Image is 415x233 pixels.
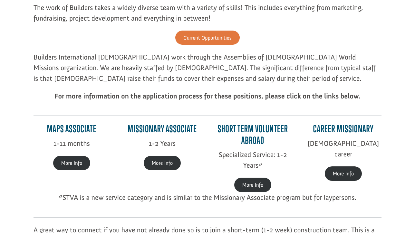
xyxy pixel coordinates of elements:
[91,13,120,24] button: Donate
[12,26,16,30] img: US.png
[305,138,381,167] p: [DEMOGRAPHIC_DATA] career
[54,92,361,101] strong: For more information on the application process for these positions, please click on the links be...
[34,3,381,31] p: The work of Builders takes a widely diverse team with a variety of skills! This includes everythi...
[234,178,271,192] a: More Info
[34,138,110,156] p: 1-11 months
[325,167,362,181] a: More Info
[215,150,291,178] p: Specialized Service: 1-2 Years*
[34,52,381,91] p: Builders International [DEMOGRAPHIC_DATA] work through the Assemblies of [DEMOGRAPHIC_DATA] World...
[34,124,110,138] h4: MAPS Associate
[34,192,381,210] p: *STVA is a new service category and is similar to the Missionary Associate program but for layper...
[15,20,54,24] strong: Builders International
[12,20,89,24] div: to
[144,156,181,171] a: More Info
[124,124,200,138] h4: Missionary Associate
[53,156,90,171] a: More Info
[17,26,89,30] span: [DEMOGRAPHIC_DATA] , [GEOGRAPHIC_DATA]
[305,124,381,138] h4: Career Missionary
[124,138,200,156] p: 1-2 Years
[12,6,89,19] div: Bethel Assembly of [DEMOGRAPHIC_DATA] donated $1,000
[215,124,291,149] h4: Short Term Volunteer Abroad
[175,31,239,45] a: Current Opportunities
